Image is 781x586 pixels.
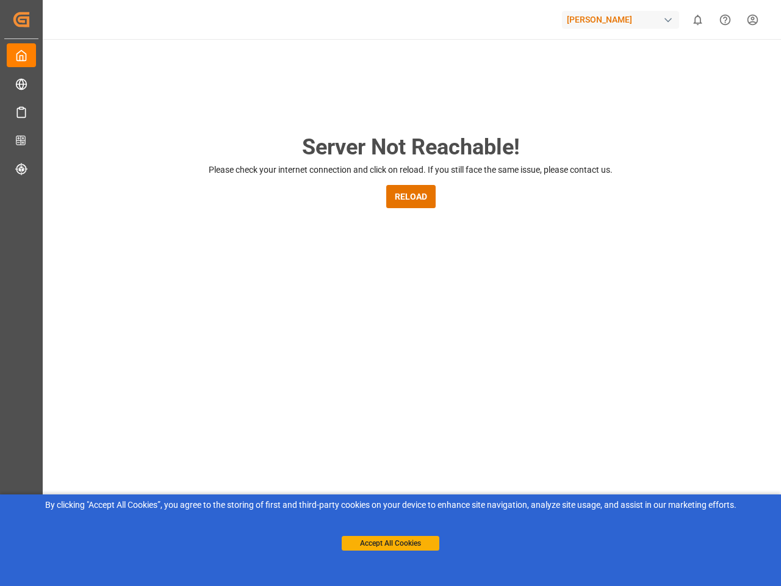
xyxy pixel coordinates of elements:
button: RELOAD [386,185,436,208]
div: By clicking "Accept All Cookies”, you agree to the storing of first and third-party cookies on yo... [9,499,772,512]
h2: Server Not Reachable! [302,131,520,164]
div: [PERSON_NAME] [562,11,679,29]
p: Please check your internet connection and click on reload. If you still face the same issue, plea... [209,164,613,176]
button: show 0 new notifications [684,6,711,34]
button: Help Center [711,6,739,34]
button: [PERSON_NAME] [562,8,684,31]
button: Accept All Cookies [342,536,439,551]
